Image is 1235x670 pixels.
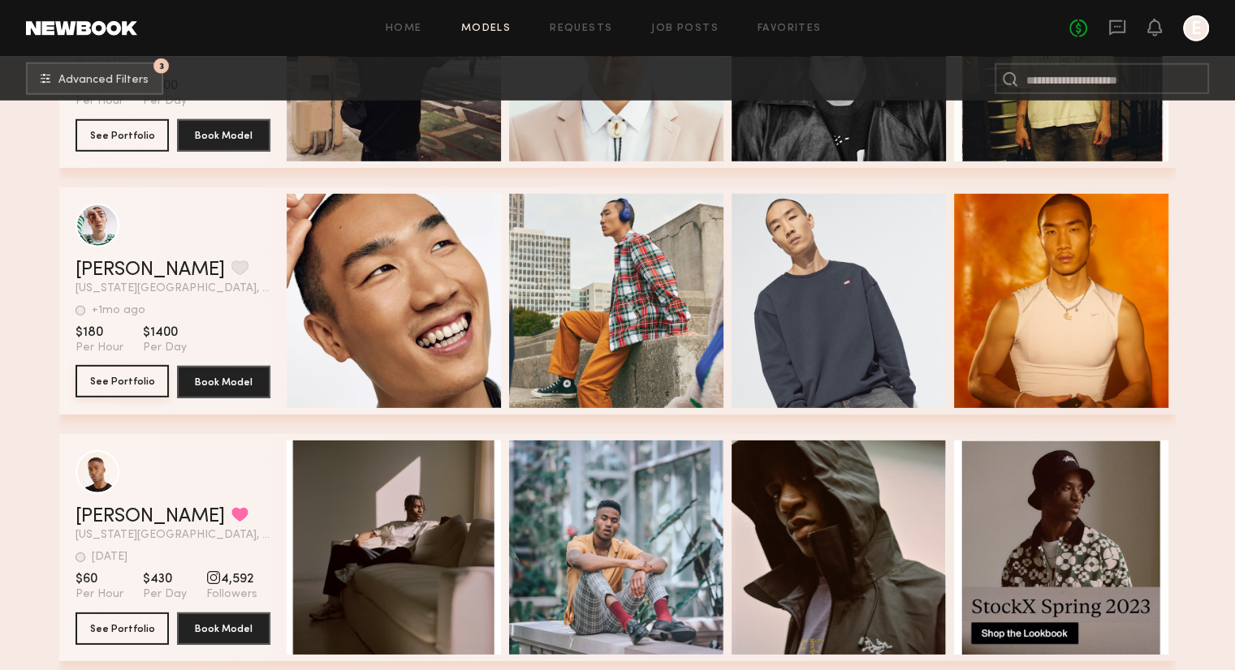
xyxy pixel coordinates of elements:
span: 4,592 [206,571,257,587]
span: [US_STATE][GEOGRAPHIC_DATA], [GEOGRAPHIC_DATA] [76,530,270,541]
a: Favorites [758,24,822,34]
span: [US_STATE][GEOGRAPHIC_DATA], [GEOGRAPHIC_DATA] [76,283,270,294]
button: See Portfolio [76,119,169,152]
span: Per Hour [76,94,123,109]
span: $180 [76,324,123,341]
span: $60 [76,571,123,587]
div: [DATE] [92,552,127,563]
span: Advanced Filters [58,75,149,86]
span: $1400 [143,324,187,341]
a: Models [461,24,511,34]
span: Per Hour [76,341,123,355]
a: E [1183,15,1209,41]
button: Book Model [177,119,270,152]
button: See Portfolio [76,612,169,645]
a: See Portfolio [76,366,169,398]
span: $430 [143,571,187,587]
span: Per Hour [76,587,123,602]
button: Book Model [177,366,270,398]
button: 3Advanced Filters [26,62,163,95]
a: Home [386,24,422,34]
span: Followers [206,587,257,602]
a: Requests [550,24,612,34]
a: Job Posts [651,24,719,34]
span: Per Day [143,94,187,109]
div: +1mo ago [92,305,145,316]
span: Per Day [143,341,187,355]
a: [PERSON_NAME] [76,507,225,526]
span: Per Day [143,587,187,602]
a: [PERSON_NAME] [76,260,225,280]
span: 3 [159,62,164,70]
button: See Portfolio [76,365,169,397]
button: Book Model [177,612,270,645]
